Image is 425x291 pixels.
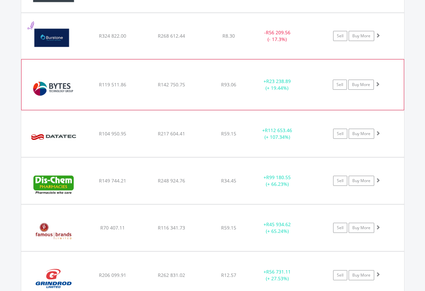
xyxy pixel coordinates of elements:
[349,129,374,139] a: Buy More
[158,272,185,278] span: R262 831.02
[333,31,347,41] a: Sell
[333,129,347,139] a: Sell
[99,33,126,39] span: R324 822.00
[99,81,126,88] span: R119 511.86
[25,68,83,108] img: EQU.ZA.BYI.png
[158,33,185,39] span: R268 612.44
[158,177,185,184] span: R248 924.76
[99,272,126,278] span: R206 099.91
[333,270,347,280] a: Sell
[252,127,303,140] div: + (+ 107.34%)
[333,176,347,186] a: Sell
[100,224,125,231] span: R70 407.11
[252,268,303,282] div: + (+ 27.53%)
[266,221,291,227] span: R45 934.62
[333,80,347,90] a: Sell
[349,223,374,233] a: Buy More
[99,130,126,137] span: R104 950.95
[25,166,82,202] img: EQU.ZA.DCP.png
[25,22,82,57] img: EQU.ZA.BTN.png
[158,224,185,231] span: R116 341.73
[266,268,291,275] span: R56 731.11
[222,33,235,39] span: R8.30
[349,31,374,41] a: Buy More
[252,174,303,188] div: + (+ 66.23%)
[252,29,303,43] div: - (- 17.3%)
[221,177,236,184] span: R34.45
[266,78,291,84] span: R23 238.89
[252,78,302,91] div: + (+ 19.44%)
[266,29,290,36] span: R56 209.56
[349,176,374,186] a: Buy More
[221,130,236,137] span: R59.15
[349,270,374,280] a: Buy More
[221,272,236,278] span: R12.57
[252,221,303,235] div: + (+ 65.24%)
[265,127,292,133] span: R112 653.46
[158,130,185,137] span: R217 604.41
[221,224,236,231] span: R59.15
[348,80,374,90] a: Buy More
[25,119,82,155] img: EQU.ZA.DTC.png
[333,223,347,233] a: Sell
[25,213,82,249] img: EQU.ZA.FBR.png
[99,177,126,184] span: R149 744.21
[266,174,291,180] span: R99 180.55
[221,81,236,88] span: R93.06
[158,81,185,88] span: R142 750.75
